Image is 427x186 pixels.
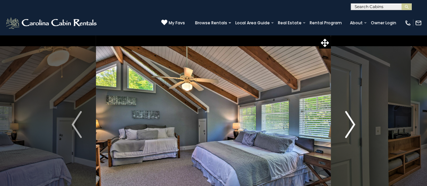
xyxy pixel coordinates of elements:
img: White-1-2.png [5,16,99,30]
a: About [347,18,366,28]
a: Real Estate [275,18,305,28]
img: arrow [72,111,82,138]
span: My Favs [169,20,185,26]
a: Local Area Guide [232,18,273,28]
a: Rental Program [306,18,345,28]
a: My Favs [161,19,185,26]
img: arrow [345,111,355,138]
a: Owner Login [367,18,400,28]
a: Browse Rentals [192,18,231,28]
img: mail-regular-white.png [415,20,422,26]
img: phone-regular-white.png [405,20,411,26]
